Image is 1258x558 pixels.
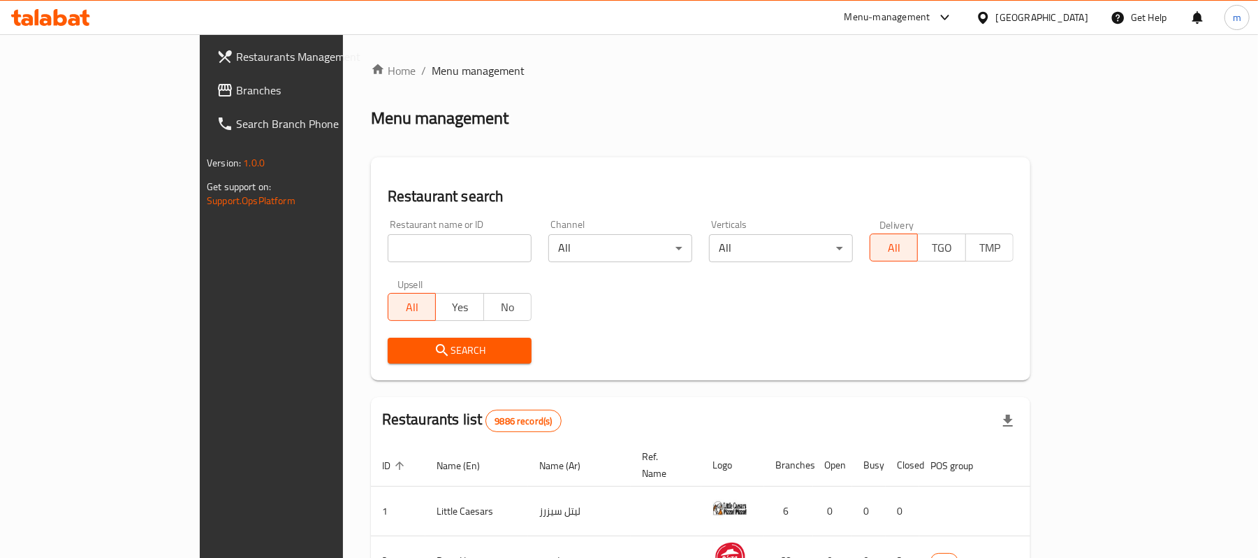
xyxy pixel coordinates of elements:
[701,444,764,487] th: Logo
[764,444,813,487] th: Branches
[399,342,520,359] span: Search
[394,297,430,317] span: All
[712,491,747,526] img: Little Caesars
[207,178,271,196] span: Get support on:
[548,234,692,262] div: All
[870,234,918,262] button: All
[813,487,852,536] td: 0
[886,444,919,487] th: Closed
[207,192,295,210] a: Support.OpsPlatform
[539,457,599,474] span: Name (Ar)
[844,9,930,26] div: Menu-management
[1233,10,1241,25] span: m
[371,62,1030,79] nav: breadcrumb
[382,409,562,432] h2: Restaurants list
[236,48,399,65] span: Restaurants Management
[965,234,1014,262] button: TMP
[388,293,436,321] button: All
[425,487,528,536] td: Little Caesars
[483,293,532,321] button: No
[236,82,399,99] span: Branches
[991,404,1025,438] div: Export file
[388,186,1014,207] h2: Restaurant search
[437,457,498,474] span: Name (En)
[432,62,525,79] span: Menu management
[917,234,965,262] button: TGO
[236,115,399,132] span: Search Branch Phone
[642,448,685,482] span: Ref. Name
[205,40,410,73] a: Restaurants Management
[205,73,410,107] a: Branches
[876,238,912,258] span: All
[930,457,991,474] span: POS group
[486,415,560,428] span: 9886 record(s)
[923,238,960,258] span: TGO
[852,487,886,536] td: 0
[435,293,483,321] button: Yes
[972,238,1008,258] span: TMP
[243,154,265,172] span: 1.0.0
[764,487,813,536] td: 6
[996,10,1088,25] div: [GEOGRAPHIC_DATA]
[485,410,561,432] div: Total records count
[852,444,886,487] th: Busy
[709,234,853,262] div: All
[490,297,526,317] span: No
[371,107,509,129] h2: Menu management
[421,62,426,79] li: /
[382,457,409,474] span: ID
[205,107,410,141] a: Search Branch Phone
[388,234,532,262] input: Search for restaurant name or ID..
[388,338,532,364] button: Search
[813,444,852,487] th: Open
[441,297,478,317] span: Yes
[886,487,919,536] td: 0
[528,487,631,536] td: ليتل سيزرز
[397,279,423,289] label: Upsell
[879,220,914,229] label: Delivery
[207,154,241,172] span: Version:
